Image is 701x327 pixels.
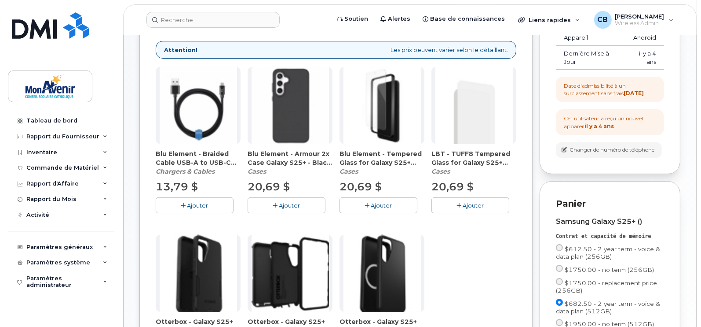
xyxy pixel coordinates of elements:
[343,234,421,312] img: accessory37047.JPG
[598,15,608,25] span: CB
[556,142,662,158] button: Changer de numéro de téléphone
[463,202,484,209] span: Ajouter
[556,197,664,210] p: Panier
[556,279,657,294] span: $1750.00 - replacement price (256GB)
[340,197,417,213] button: Ajouter
[374,10,416,28] a: Alertes
[556,319,563,326] input: $1950.00 - no term (512GB)
[248,149,332,176] div: Blu Element - Armour 2x Case Galaxy S25+ - Black (CACABE000867)
[556,300,660,315] span: $682.50 - 2 year term - voice & data plan (512GB)
[248,180,290,193] span: 20,69 $
[340,149,424,176] div: Blu Element - Tempered Glass for Galaxy S25+ (CATGBE000130)
[248,149,332,167] span: Blu Element - Armour 2x Case Galaxy S25+ - Black (CACABE000867)
[431,197,509,213] button: Ajouter
[431,167,450,175] em: Cases
[156,41,516,59] div: Les prix peuvent varier selon le détaillant.
[252,67,329,144] img: accessory37052.JPG
[556,265,563,272] input: $1750.00 - no term (256GB)
[588,11,680,29] div: Chaima Ben Salah
[570,146,654,154] span: Changer de numéro de téléphone
[156,149,241,167] span: Blu Element - Braided Cable USB-A to USB-C (4ft) – Black (CAMIPZ000176)
[615,20,664,27] span: Wireless Admin
[416,10,511,28] a: Base de connaissances
[564,115,656,130] div: Cet utilisateur a reçu un nouvel appareil
[529,16,571,23] span: Liens rapides
[615,13,664,20] span: [PERSON_NAME]
[556,233,664,240] div: Contrat et capacité de mémoire
[371,202,392,209] span: Ajouter
[146,12,280,28] input: Recherche
[248,167,266,175] em: Cases
[156,149,241,176] div: Blu Element - Braided Cable USB-A to USB-C (4ft) – Black (CAMIPZ000176)
[556,30,622,46] td: Appareil
[331,10,374,28] a: Soutien
[431,149,516,167] span: LBT - TUFF8 Tempered Glass for Galaxy S25+ (CATGLI000133)
[156,180,198,193] span: 13,79 $
[343,67,421,144] img: accessory37055.JPG
[556,46,622,70] td: Dernière Mise à Jour
[556,278,563,285] input: $1750.00 - replacement price (256GB)
[340,149,424,167] span: Blu Element - Tempered Glass for Galaxy S25+ (CATGBE000130)
[344,15,368,23] span: Soutien
[564,82,656,97] div: Date d'admissibilité à un surclassement sans frais
[160,67,237,144] img: accessory36348.JPG
[340,180,382,193] span: 20,69 $
[156,167,215,175] em: Chargers & Cables
[187,202,208,209] span: Ajouter
[556,245,660,260] span: $612.50 - 2 year term - voice & data plan (256GB)
[565,266,654,273] span: $1750.00 - no term (256GB)
[248,197,325,213] button: Ajouter
[622,46,664,70] td: il y a 4 ans
[279,202,300,209] span: Ajouter
[622,30,664,46] td: Android
[556,218,664,226] div: Samsung Galaxy S25+ ()
[556,299,563,306] input: $682.50 - 2 year term - voice & data plan (512GB)
[435,67,513,144] img: accessory37059.JPG
[584,123,614,130] strong: il y a 4 ans
[431,180,474,193] span: 20,69 $
[556,244,563,251] input: $612.50 - 2 year term - voice & data plan (256GB)
[164,46,197,54] strong: Attention!
[160,234,237,312] img: accessory37045.JPG
[340,167,358,175] em: Cases
[430,15,505,23] span: Base de connaissances
[624,90,644,97] strong: [DATE]
[431,149,516,176] div: LBT - TUFF8 Tempered Glass for Galaxy S25+ (CATGLI000133)
[252,234,329,312] img: accessory37046.JPG
[512,11,586,29] div: Liens rapides
[156,197,234,213] button: Ajouter
[388,15,410,23] span: Alertes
